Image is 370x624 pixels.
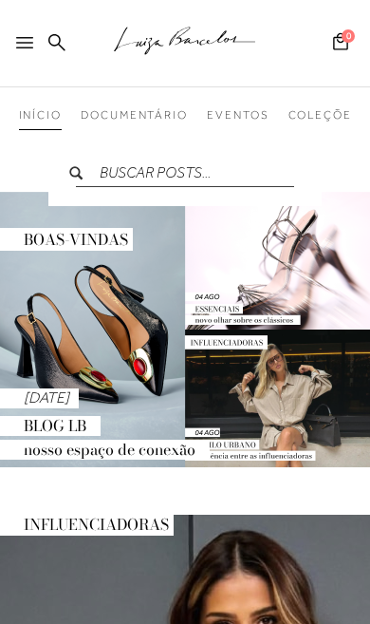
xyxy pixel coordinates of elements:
[207,108,268,122] span: EVENTOS
[288,108,361,122] span: COLEÇÕES
[342,29,355,43] span: 0
[81,108,188,122] span: DOCUMENTÁRIO
[327,31,354,57] button: 0
[19,108,63,122] span: Início
[76,149,294,187] input: BUSCAR POSTS...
